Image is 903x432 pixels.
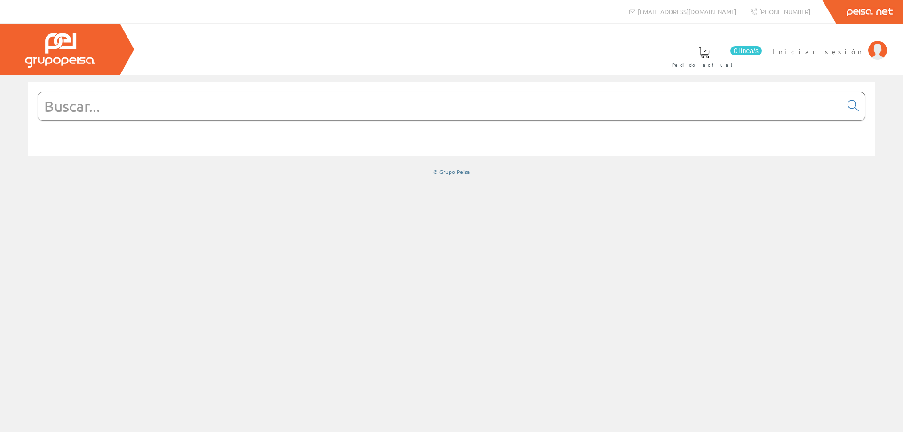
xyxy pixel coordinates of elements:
[730,46,762,55] span: 0 línea/s
[772,47,863,56] span: Iniciar sesión
[25,33,95,68] img: Grupo Peisa
[759,8,810,16] span: [PHONE_NUMBER]
[28,168,875,176] div: © Grupo Peisa
[672,60,736,70] span: Pedido actual
[772,39,887,48] a: Iniciar sesión
[638,8,736,16] span: [EMAIL_ADDRESS][DOMAIN_NAME]
[38,92,842,120] input: Buscar...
